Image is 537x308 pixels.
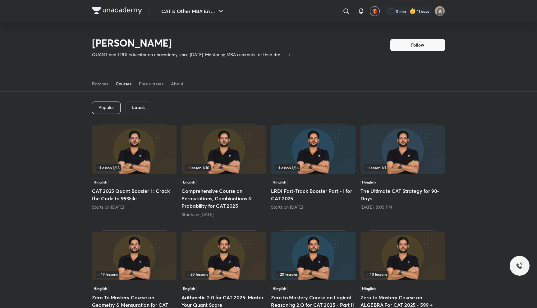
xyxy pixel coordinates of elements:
div: infocontainer [96,271,173,278]
div: Starts on Sept 2 [271,204,356,210]
span: 20 lessons [186,272,208,276]
a: Courses [116,76,131,91]
img: Thumbnail [360,232,445,280]
a: Company Logo [92,7,142,16]
div: Tomorrow, 8:05 PM [360,204,445,210]
img: Thumbnail [92,232,177,280]
h6: Latest [132,105,145,110]
div: infosection [275,164,352,171]
img: streak [410,8,416,14]
div: Starts on Sept 2 [181,211,266,218]
h5: LRDI Fast-Track Booster Part - I for CAT 2025 [271,187,356,202]
img: ttu [516,262,523,269]
div: left [185,164,262,171]
span: Hinglish [360,285,377,292]
p: Popular [99,105,114,110]
h5: Comprehensive Course on Permutations, Combinations & Probability for CAT 2025 [181,187,266,210]
div: left [364,271,441,278]
span: Hinglish [271,179,288,185]
div: infocontainer [364,271,441,278]
img: Company Logo [92,7,142,14]
button: CAT & Other MBA En ... [158,5,228,17]
span: English [181,285,197,292]
div: infosection [364,271,441,278]
img: Thumbnail [181,232,266,280]
img: Thumbnail [360,125,445,174]
div: infocontainer [185,164,262,171]
span: Hinglish [360,179,377,185]
div: left [96,271,173,278]
div: infocontainer [364,164,441,171]
div: Courses [116,81,131,87]
span: 19 lessons [97,272,118,276]
div: infosection [185,271,262,278]
span: 40 lessons [365,272,387,276]
button: Follow [390,39,445,51]
a: About [171,76,183,91]
div: LRDI Fast-Track Booster Part - I for CAT 2025 [271,124,356,218]
div: infocontainer [96,164,173,171]
div: About [171,81,183,87]
div: infocontainer [275,271,352,278]
img: Thumbnail [271,125,356,174]
span: Lesson 1 / 18 [97,166,120,170]
div: Free classes [139,81,163,87]
span: Hinglish [92,179,109,185]
div: left [96,164,173,171]
div: infosection [96,271,173,278]
img: Thumbnail [181,125,266,174]
div: infosection [185,164,262,171]
div: infocontainer [185,271,262,278]
span: Hinglish [92,285,109,292]
span: 20 lessons [276,272,297,276]
img: Jarul Jangid [434,6,445,16]
span: Lesson 1 / 10 [186,166,209,170]
span: English [181,179,197,185]
div: Starts on Sept 8 [92,204,177,210]
p: QUANT and LRDI educator on unacademy since [DATE] .Mentoring MBA aspirants for their dream B scho... [92,52,287,58]
img: avatar [372,8,378,14]
div: The Ultimate CAT Strategy for 90-Days [360,124,445,218]
h2: [PERSON_NAME] [92,37,292,49]
img: Thumbnail [92,125,177,174]
div: CAT 2025 Quant Booster I : Crack the Code to 99%ile [92,124,177,218]
h5: The Ultimate CAT Strategy for 90-Days [360,187,445,202]
span: Hinglish [271,285,288,292]
div: left [275,271,352,278]
div: Comprehensive Course on Permutations, Combinations & Probability for CAT 2025 [181,124,266,218]
span: Lesson 1 / 1 [365,166,386,170]
div: left [275,164,352,171]
div: infosection [275,271,352,278]
div: Batches [92,81,108,87]
a: Batches [92,76,108,91]
div: infocontainer [275,164,352,171]
img: Thumbnail [271,232,356,280]
div: left [364,164,441,171]
a: Free classes [139,76,163,91]
div: left [185,271,262,278]
div: infosection [96,164,173,171]
button: avatar [370,6,380,16]
span: Follow [411,42,424,48]
h5: CAT 2025 Quant Booster I : Crack the Code to 99%ile [92,187,177,202]
span: Lesson 1 / 16 [276,166,299,170]
div: infosection [364,164,441,171]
